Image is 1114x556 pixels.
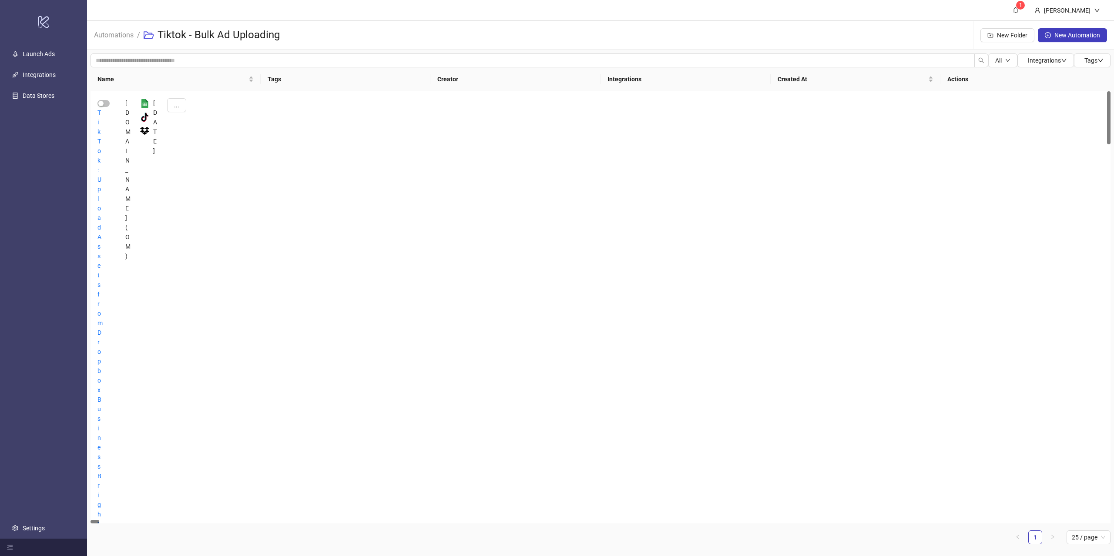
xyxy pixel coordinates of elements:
li: / [137,21,140,49]
li: Previous Page [1011,530,1025,544]
span: Name [97,74,247,84]
a: Launch Ads [23,50,55,57]
button: left [1011,530,1025,544]
span: folder-add [987,32,993,38]
a: 1 [1029,531,1042,544]
th: Integrations [601,67,771,91]
span: 25 / page [1072,531,1105,544]
sup: 1 [1016,1,1025,10]
span: down [1094,7,1100,13]
th: Name [91,67,261,91]
a: TikTok: Upload Assets from DropboxBusiness Bright w2w [97,109,103,556]
li: 1 [1028,530,1042,544]
a: Data Stores [23,92,54,99]
div: Page Size [1067,530,1111,544]
span: down [1005,58,1010,63]
span: bell [1013,7,1019,13]
th: Tags [261,67,431,91]
span: ... [174,102,179,109]
span: 1 [1019,2,1022,8]
span: left [1015,534,1020,539]
button: right [1046,530,1060,544]
a: Integrations [23,71,56,78]
th: Created At [771,67,941,91]
span: down [1097,57,1104,63]
span: All [995,57,1002,64]
button: ... [167,98,186,112]
button: Tagsdown [1074,53,1111,67]
th: Actions [940,67,1111,91]
th: Creator [430,67,601,91]
span: search [978,57,984,63]
button: Integrationsdown [1017,53,1074,67]
span: menu-fold [7,544,13,550]
a: Automations [92,30,135,39]
span: plus-circle [1045,32,1051,38]
span: Created At [778,74,927,84]
div: [PERSON_NAME] [1040,6,1094,15]
a: Settings [23,525,45,532]
span: New Automation [1054,32,1100,39]
span: New Folder [997,32,1027,39]
span: down [1061,57,1067,63]
button: New Automation [1038,28,1107,42]
span: folder-open [144,30,154,40]
span: user [1034,7,1040,13]
span: Tags [1084,57,1104,64]
span: right [1050,534,1055,539]
h3: Tiktok - Bulk Ad Uploading [158,28,280,42]
li: Next Page [1046,530,1060,544]
button: New Folder [980,28,1034,42]
span: Integrations [1028,57,1067,64]
button: Alldown [988,53,1017,67]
